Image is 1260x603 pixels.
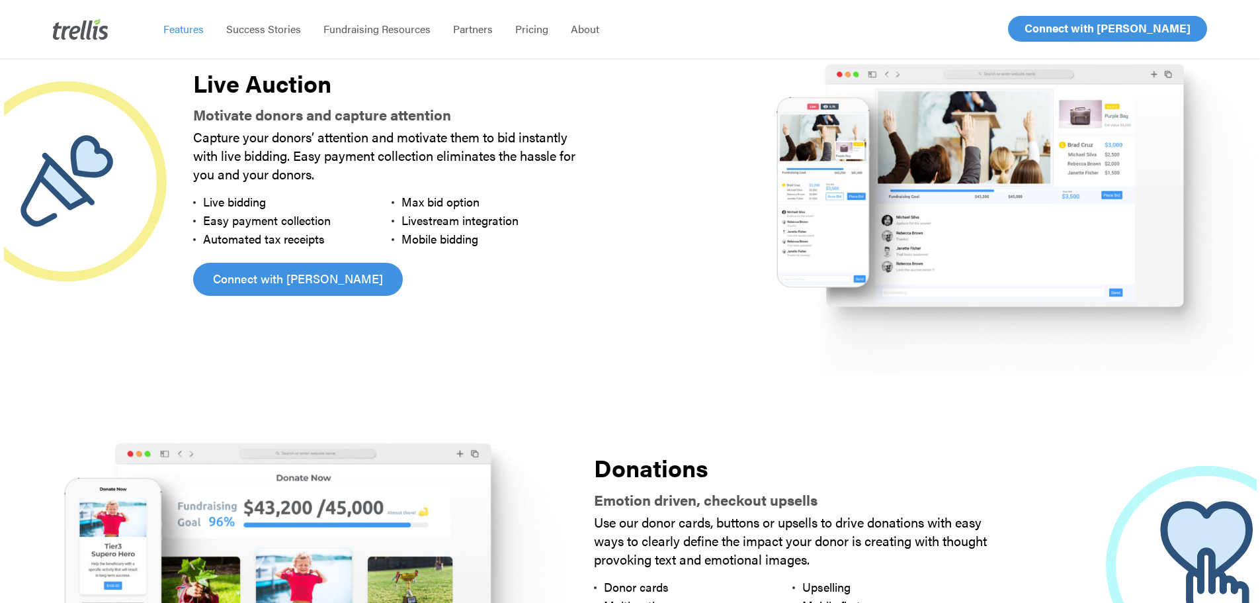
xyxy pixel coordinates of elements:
a: About [560,23,610,36]
span: About [571,21,599,36]
span: Donor cards [604,579,669,595]
strong: Live Auction [193,66,331,100]
span: Automated tax receipts [203,230,325,247]
span: Success Stories [226,21,301,36]
a: Partners [442,23,504,36]
span: Pricing [515,21,548,36]
span: Fundraising Resources [323,21,431,36]
span: Connect with [PERSON_NAME] [213,269,383,288]
strong: Donations [594,450,708,485]
strong: Emotion driven, checkout upsells [594,489,818,510]
a: Success Stories [215,23,312,36]
span: Features [163,21,204,36]
span: Mobile bidding [401,230,478,247]
span: Max bid option [401,193,480,210]
span: Connect with [PERSON_NAME] [1025,20,1191,36]
span: Partners [453,21,493,36]
a: Pricing [504,23,560,36]
span: Capture your donors’ attention and motivate them to bid instantly with live bidding. Easy payment... [193,127,575,183]
a: Fundraising Resources [312,23,442,36]
a: Features [152,23,215,36]
span: Upselling [802,579,851,595]
a: Connect with [PERSON_NAME] [1008,16,1207,42]
span: Easy payment collection [203,212,331,228]
strong: Motivate donors and capture attention [193,104,451,124]
span: Live bidding [203,193,266,210]
span: Livestream integration [401,212,519,228]
img: Trellis [53,19,108,40]
span: Use our donor cards, buttons or upsells to drive donations with easy ways to clearly define the i... [594,512,987,569]
a: Connect with [PERSON_NAME] [193,263,403,296]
